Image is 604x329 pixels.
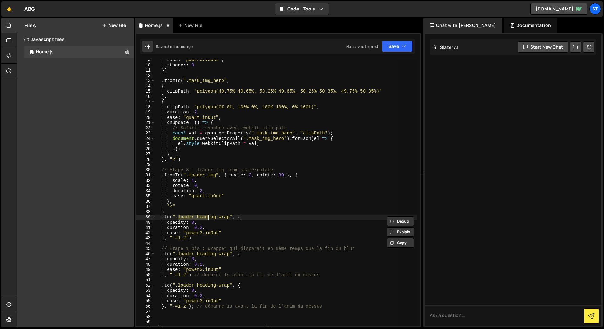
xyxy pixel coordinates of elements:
div: 38 [136,209,155,215]
div: 22 [136,126,155,131]
div: 28 [136,157,155,162]
div: 45 [136,246,155,251]
div: 47 [136,257,155,262]
div: 12 [136,73,155,79]
div: 16686/45579.js [24,46,134,58]
a: 🤙 [1,1,17,17]
div: Not saved to prod [346,44,378,49]
div: 49 [136,267,155,272]
div: 26 [136,147,155,152]
div: Javascript files [17,33,134,46]
div: 50 [136,272,155,278]
div: 56 [136,304,155,309]
div: Documentation [504,18,557,33]
button: Start new chat [518,41,568,53]
div: 15 [136,89,155,94]
div: 41 [136,225,155,230]
div: 55 [136,298,155,304]
div: 9 [136,57,155,63]
a: [DOMAIN_NAME] [530,3,587,15]
div: 57 [136,309,155,314]
a: St [589,3,601,15]
div: 36 [136,199,155,204]
div: 5 minutes ago [167,44,193,49]
button: Explain [387,227,414,237]
div: ABG [24,5,35,13]
div: 16 [136,94,155,99]
div: 20 [136,115,155,120]
span: 0 [30,50,34,55]
div: 24 [136,136,155,141]
div: 46 [136,251,155,257]
div: New File [178,22,205,29]
div: Chat with [PERSON_NAME] [423,18,502,33]
button: Save [382,41,413,52]
div: 30 [136,168,155,173]
div: 51 [136,278,155,283]
div: 10 [136,63,155,68]
div: 44 [136,241,155,246]
div: 23 [136,131,155,136]
div: 34 [136,188,155,194]
div: 59 [136,319,155,325]
button: Debug [387,216,414,226]
div: 21 [136,120,155,126]
div: 40 [136,220,155,225]
div: 48 [136,262,155,267]
div: 39 [136,215,155,220]
div: 53 [136,288,155,293]
div: 58 [136,314,155,320]
div: 42 [136,230,155,236]
div: Home.js [36,49,54,55]
div: 14 [136,84,155,89]
h2: Slater AI [433,44,458,50]
div: 19 [136,110,155,115]
div: 35 [136,194,155,199]
div: 33 [136,183,155,188]
div: 11 [136,68,155,73]
div: 13 [136,78,155,84]
button: New File [102,23,126,28]
div: 54 [136,293,155,299]
div: 29 [136,162,155,168]
div: 27 [136,152,155,157]
div: 37 [136,204,155,209]
div: Saved [156,44,193,49]
h2: Files [24,22,36,29]
div: 31 [136,173,155,178]
div: 52 [136,283,155,288]
div: 17 [136,99,155,105]
button: Code + Tools [275,3,329,15]
button: Copy [387,238,414,248]
div: 25 [136,141,155,147]
div: 32 [136,178,155,183]
div: 43 [136,236,155,241]
div: 18 [136,105,155,110]
div: Home.js [145,22,163,29]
